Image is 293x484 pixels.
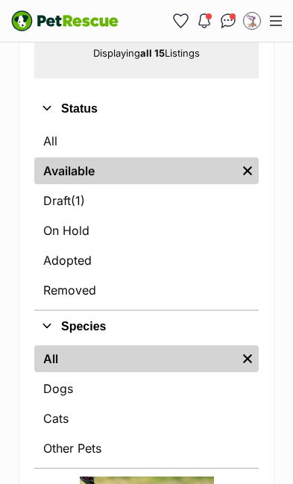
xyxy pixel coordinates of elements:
[34,128,259,154] a: All
[34,125,259,309] div: Status
[192,9,216,33] button: Notifications
[34,99,259,119] button: Status
[236,157,259,184] a: Remove filter
[71,192,85,210] span: (1)
[140,47,165,59] strong: all 15
[34,277,259,304] a: Removed
[168,9,192,33] a: Favourites
[34,345,236,372] a: All
[221,13,236,28] img: chat-41dd97257d64d25036548639549fe6c8038ab92f7586957e7f3b1b290dea8141.svg
[34,317,259,336] button: Species
[34,247,259,274] a: Adopted
[93,47,200,59] span: Displaying Listings
[11,10,119,31] img: logo-e224e6f780fb5917bec1dbf3a21bbac754714ae5b6737aabdf751b685950b380.svg
[216,9,240,33] a: Conversations
[11,10,119,31] a: PetRescue
[236,345,259,372] a: Remove filter
[34,217,259,244] a: On Hold
[34,342,259,468] div: Species
[198,13,210,28] img: notifications-46538b983faf8c2785f20acdc204bb7945ddae34d4c08c2a6579f10ce5e182be.svg
[34,187,259,214] a: Draft
[168,9,264,33] ul: Account quick links
[34,405,259,432] a: Cats
[34,375,259,402] a: Dogs
[34,435,259,462] a: Other Pets
[264,10,288,32] button: Menu
[240,9,264,33] button: My account
[245,13,259,28] img: Joanna Waugh profile pic
[34,157,236,184] a: Available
